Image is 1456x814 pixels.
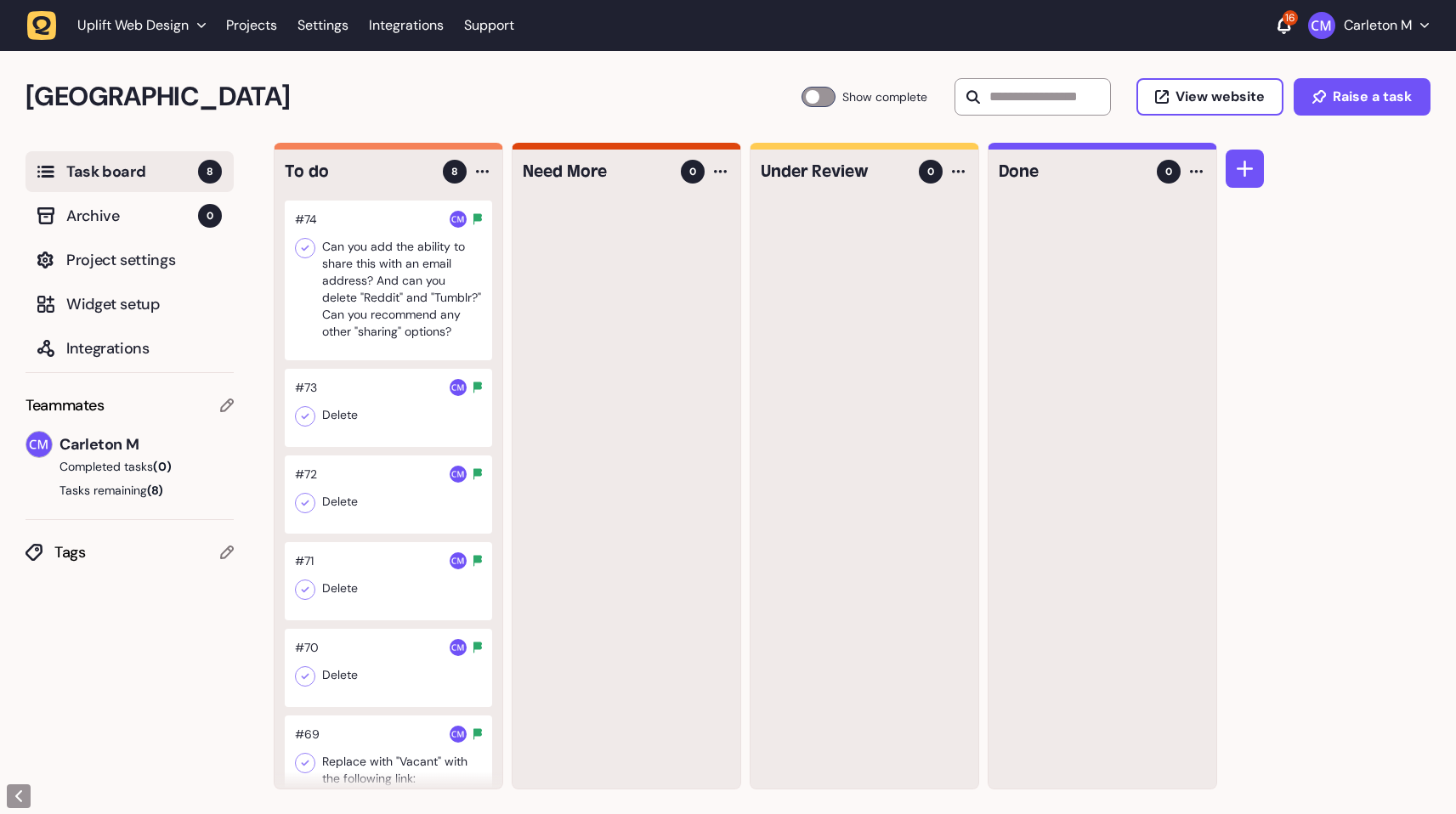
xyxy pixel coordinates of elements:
[1283,10,1298,25] div: 16
[1344,17,1412,34] p: Carleton M
[66,248,222,272] span: Project settings
[25,482,234,499] button: Tasks remaining(8)
[153,459,172,474] span: (0)
[464,17,514,34] a: Support
[1333,90,1412,104] span: Raise a task
[198,204,222,228] span: 0
[25,76,802,117] h2: Lancaster Place
[25,195,234,236] button: Archive0
[54,540,220,564] span: Tags
[25,393,105,417] span: Teammates
[66,204,198,228] span: Archive
[1294,78,1431,116] button: Raise a task
[147,483,163,498] span: (8)
[450,211,467,228] img: Carleton M
[25,151,234,192] button: Task board8
[450,379,467,396] img: Carleton M
[689,164,696,179] span: 0
[1176,90,1265,104] span: View website
[297,10,348,41] a: Settings
[25,284,234,325] button: Widget setup
[999,160,1145,184] h4: Done
[25,240,234,280] button: Project settings
[451,164,458,179] span: 8
[450,639,467,656] img: Carleton M
[27,10,216,41] button: Uplift Web Design
[450,726,467,743] img: Carleton M
[1376,734,1448,806] iframe: LiveChat chat widget
[226,10,277,41] a: Projects
[66,292,222,316] span: Widget setup
[450,552,467,569] img: Carleton M
[1165,164,1172,179] span: 0
[927,164,934,179] span: 0
[66,160,198,184] span: Task board
[25,328,234,369] button: Integrations
[25,458,220,475] button: Completed tasks(0)
[77,17,189,34] span: Uplift Web Design
[523,160,669,184] h4: Need More
[842,87,927,107] span: Show complete
[1136,78,1283,116] button: View website
[761,160,907,184] h4: Under Review
[1308,12,1335,39] img: Carleton M
[66,336,222,360] span: Integrations
[369,10,444,41] a: Integrations
[285,160,431,184] h4: To do
[198,160,222,184] span: 8
[26,432,52,457] img: Carleton M
[1308,12,1429,39] button: Carleton M
[59,432,234,456] span: Carleton M
[450,466,467,483] img: Carleton M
